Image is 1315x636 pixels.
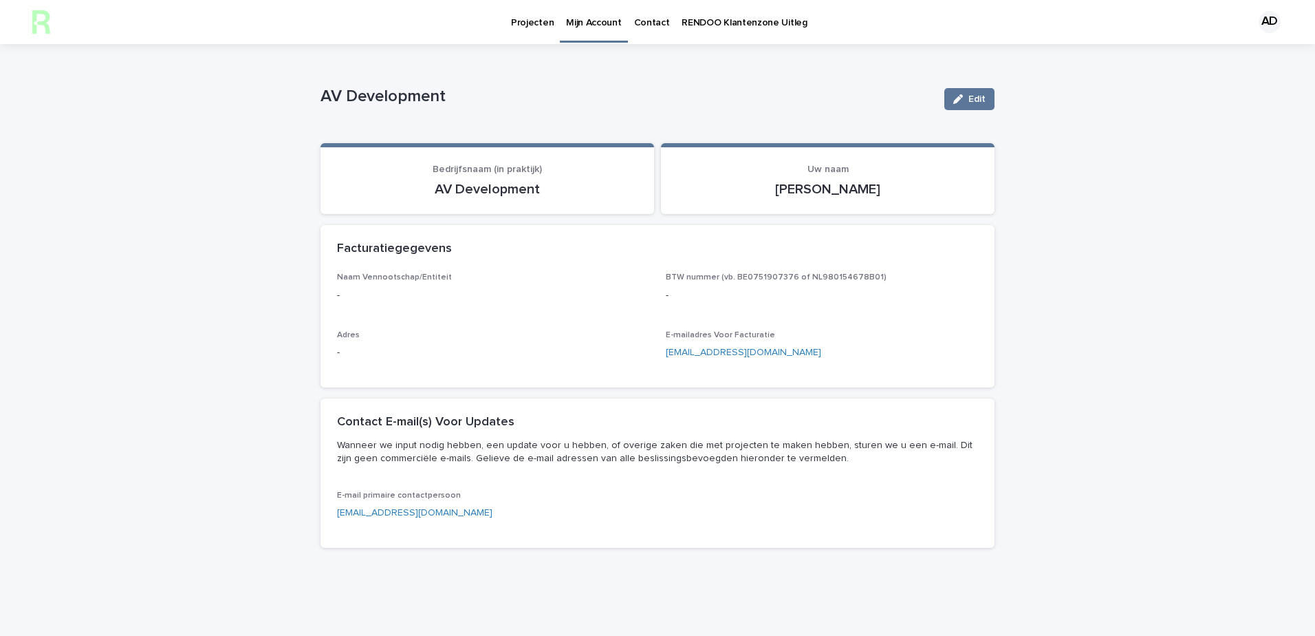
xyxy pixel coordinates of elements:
p: - [337,288,649,303]
p: AV Development [320,87,933,107]
span: Uw naam [807,165,849,174]
a: [EMAIL_ADDRESS][DOMAIN_NAME] [337,508,492,518]
span: BTW nummer (vb. BE0751907376 of NL980154678B01) [666,273,887,282]
p: - [337,346,649,360]
h2: Facturatiegegevens [337,242,452,257]
button: Edit [944,88,995,110]
p: [PERSON_NAME] [677,181,978,198]
span: E-mailadres Voor Facturatie [666,331,775,339]
p: Wanneer we input nodig hebben, een update voor u hebben, of overige zaken die met projecten te ma... [337,439,972,464]
img: h2KIERbZRTK6FourSpbg [28,8,55,36]
a: [EMAIL_ADDRESS][DOMAIN_NAME] [666,348,821,357]
span: Naam Vennootschap/Entiteit [337,273,452,282]
span: Adres [337,331,360,339]
p: - [666,288,978,303]
h2: Contact E-mail(s) Voor Updates [337,415,514,430]
span: Edit [968,94,986,104]
span: Bedrijfsnaam (in praktijk) [433,165,542,174]
div: AD [1259,11,1281,33]
span: E-mail primaire contactpersoon [337,491,461,500]
p: AV Development [337,181,638,198]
